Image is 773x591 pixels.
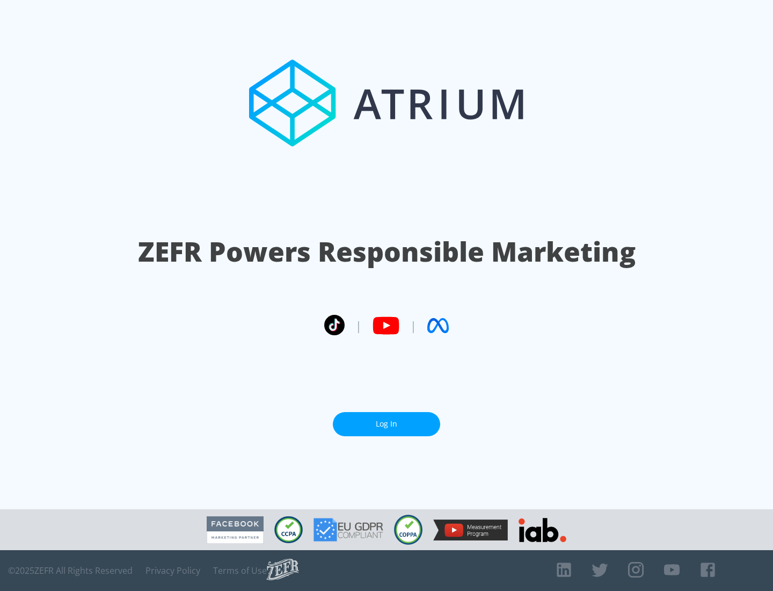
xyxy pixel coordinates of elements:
a: Terms of Use [213,565,267,576]
img: GDPR Compliant [313,518,383,542]
a: Log In [333,412,440,436]
h1: ZEFR Powers Responsible Marketing [138,233,636,270]
img: YouTube Measurement Program [433,520,508,540]
span: | [410,318,417,334]
span: © 2025 ZEFR All Rights Reserved [8,565,133,576]
img: COPPA Compliant [394,515,422,545]
img: Facebook Marketing Partner [207,516,264,544]
span: | [355,318,362,334]
a: Privacy Policy [145,565,200,576]
img: CCPA Compliant [274,516,303,543]
img: IAB [519,518,566,542]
